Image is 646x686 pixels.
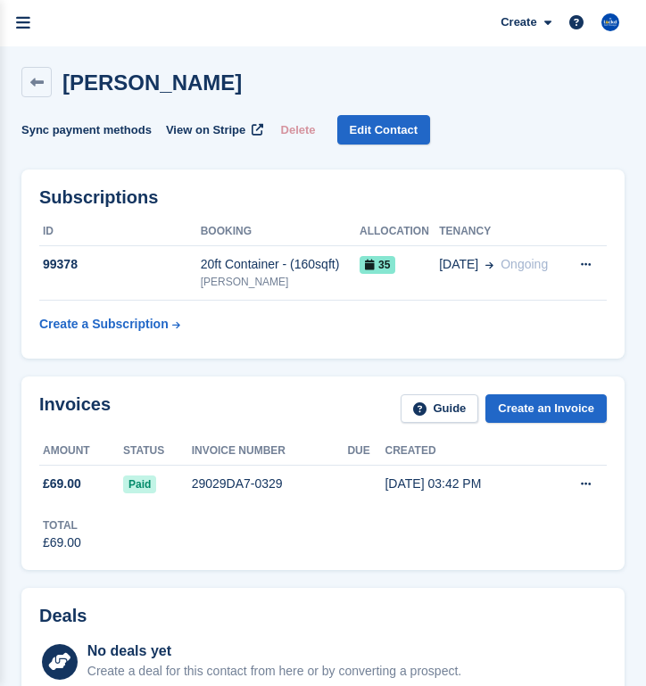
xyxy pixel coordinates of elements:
div: £69.00 [43,533,81,552]
th: Created [385,437,544,466]
a: Edit Contact [337,115,431,145]
div: No deals yet [87,641,461,662]
a: Create a Subscription [39,308,180,341]
div: Total [43,517,81,533]
th: Booking [201,218,360,246]
div: 29029DA7-0329 [192,475,348,493]
th: Status [123,437,192,466]
div: Create a deal for this contact from here or by converting a prospect. [87,662,461,681]
th: Invoice number [192,437,348,466]
div: Create a Subscription [39,315,169,334]
h2: [PERSON_NAME] [62,70,242,95]
button: Delete [274,115,323,145]
div: [DATE] 03:42 PM [385,475,544,493]
img: Jonny Bleach [601,13,619,31]
h2: Deals [39,606,87,626]
div: 20ft Container - (160sqft) [201,255,360,274]
span: 35 [360,256,395,274]
th: ID [39,218,201,246]
span: Ongoing [501,257,548,271]
th: Amount [39,437,123,466]
span: Paid [123,475,156,493]
span: View on Stripe [166,121,245,139]
a: Guide [401,394,479,424]
a: Create an Invoice [485,394,607,424]
div: 99378 [39,255,201,274]
span: Create [501,13,536,31]
span: £69.00 [43,475,81,493]
th: Due [347,437,385,466]
h2: Invoices [39,394,111,424]
a: View on Stripe [159,115,267,145]
th: Tenancy [439,218,564,246]
button: Sync payment methods [21,115,152,145]
th: Allocation [360,218,439,246]
h2: Subscriptions [39,187,607,208]
span: [DATE] [439,255,478,274]
div: [PERSON_NAME] [201,274,360,290]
